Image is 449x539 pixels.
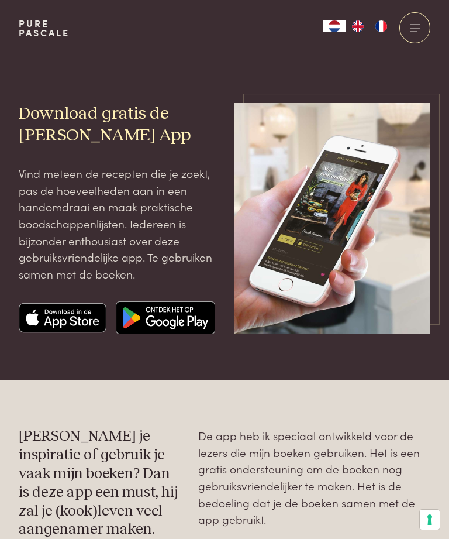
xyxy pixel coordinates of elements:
[19,103,215,146] h2: Download gratis de [PERSON_NAME] App
[346,20,393,32] ul: Language list
[323,20,393,32] aside: Language selected: Nederlands
[19,19,70,37] a: PurePascale
[198,427,431,528] p: De app heb ik speciaal ontwikkeld voor de lezers die mijn boeken gebruiken. Het is een gratis ond...
[19,165,215,283] p: Vind meteen de recepten die je zoekt, pas de hoeveelheden aan in een handomdraai en maak praktisc...
[420,510,440,530] button: Uw voorkeuren voor toestemming voor trackingtechnologieën
[369,20,393,32] a: FR
[323,20,346,32] div: Language
[116,301,215,334] img: Google app store
[234,103,430,334] img: pascale-naessens-app-mockup
[323,20,346,32] a: NL
[19,427,179,539] h3: [PERSON_NAME] je inspiratie of gebruik je vaak mijn boeken? Dan is deze app een must, hij zal je ...
[19,301,106,334] img: Apple app store
[346,20,369,32] a: EN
